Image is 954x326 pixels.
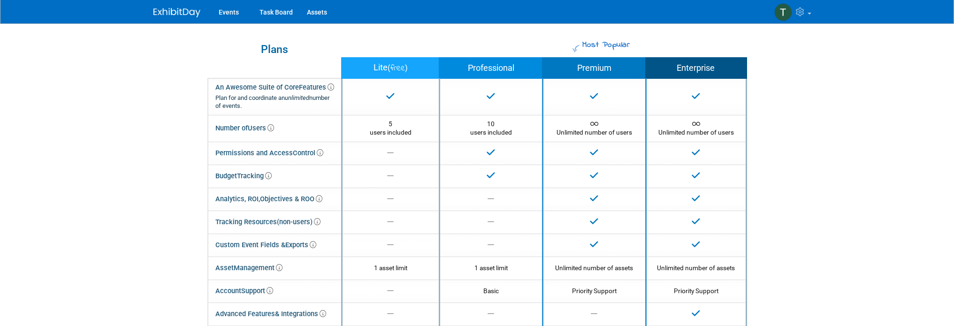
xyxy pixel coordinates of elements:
span: Users [248,124,274,132]
div: Plan for and coordinate an number of events. [215,94,334,110]
div: Objectives & ROO [215,192,322,206]
span: & Integrations [275,310,326,318]
div: Advanced Features [215,307,326,321]
img: ExhibitDay [153,8,200,17]
div: 1 asset limit [350,264,432,272]
th: Enterprise [646,58,746,79]
span: Most Popular [581,39,630,51]
div: Unlimited number of assets [550,264,638,272]
div: Account [215,284,273,298]
th: Lite [342,58,439,79]
div: Budget [215,169,272,183]
th: Professional [439,58,542,79]
span: Features [299,83,334,91]
span: Tracking [237,172,272,180]
span: (non-users) [277,218,321,226]
div: Tracking Resources [215,215,321,229]
span: Management [234,264,282,272]
div: 1 asset limit [447,264,535,272]
span: free [390,62,405,75]
div: An Awesome Suite of Core [215,83,334,110]
span: Control [293,149,323,157]
img: Most Popular [572,45,580,52]
span: ( [388,63,390,72]
div: Unlimited number of assets [654,264,739,272]
span: Exports [285,241,316,249]
div: Asset [215,261,282,275]
i: unlimited [285,94,309,101]
th: Premium [542,58,646,79]
span: Unlimited number of users [557,120,632,136]
div: Custom Event Fields & [215,238,316,252]
img: Tiffany Branin [774,3,792,21]
div: 10 users included [447,120,535,137]
span: Analytics, ROI, [215,195,260,203]
div: Priority Support [654,287,739,295]
span: Unlimited number of users [658,120,734,136]
span: Support [241,287,273,295]
div: Priority Support [550,287,638,295]
div: Number of [215,121,274,135]
span: ) [405,63,408,72]
div: 5 users included [350,120,432,137]
div: Basic [447,287,535,295]
div: Plans [213,44,336,55]
div: Permissions and Access [215,146,323,160]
